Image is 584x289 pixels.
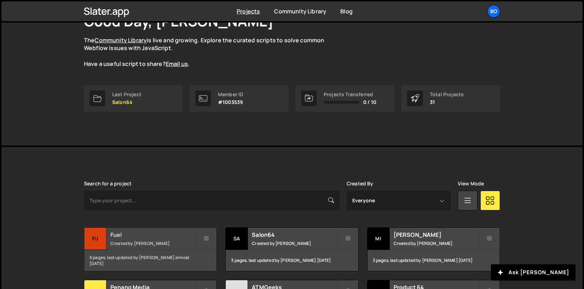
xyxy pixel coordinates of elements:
[274,7,326,15] a: Community Library
[84,85,183,112] a: Last Project Salon64
[110,231,195,239] h2: Fuel
[95,36,147,44] a: Community Library
[226,250,358,271] div: 3 pages, last updated by [PERSON_NAME] [DATE]
[112,99,141,105] p: Salon64
[110,240,195,246] small: Created by [PERSON_NAME]
[491,264,576,281] button: Ask [PERSON_NAME]
[225,227,358,271] a: Sa Salon64 Created by [PERSON_NAME] 3 pages, last updated by [PERSON_NAME] [DATE]
[218,99,243,105] p: #1003539
[394,231,479,239] h2: [PERSON_NAME]
[84,36,338,68] p: The is live and growing. Explore the curated scripts to solve common Webflow issues with JavaScri...
[347,181,373,186] label: Created By
[324,92,376,97] div: Projects Transferred
[487,5,500,18] a: Bo
[367,228,390,250] div: Mi
[84,191,340,210] input: Type your project...
[367,250,500,271] div: 3 pages, last updated by [PERSON_NAME] [DATE]
[166,60,188,68] a: Email us
[218,92,243,97] div: Member ID
[112,92,141,97] div: Last Project
[84,250,217,271] div: 6 pages, last updated by [PERSON_NAME] almost [DATE]
[367,227,500,271] a: Mi [PERSON_NAME] Created by [PERSON_NAME] 3 pages, last updated by [PERSON_NAME] [DATE]
[363,99,376,105] span: 0 / 10
[394,240,479,246] small: Created by [PERSON_NAME]
[84,181,132,186] label: Search for a project
[430,99,464,105] p: 31
[458,181,484,186] label: View Mode
[237,7,260,15] a: Projects
[226,228,248,250] div: Sa
[84,227,217,271] a: Fu Fuel Created by [PERSON_NAME] 6 pages, last updated by [PERSON_NAME] almost [DATE]
[340,7,353,15] a: Blog
[252,231,337,239] h2: Salon64
[84,228,107,250] div: Fu
[252,240,337,246] small: Created by [PERSON_NAME]
[430,92,464,97] div: Total Projects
